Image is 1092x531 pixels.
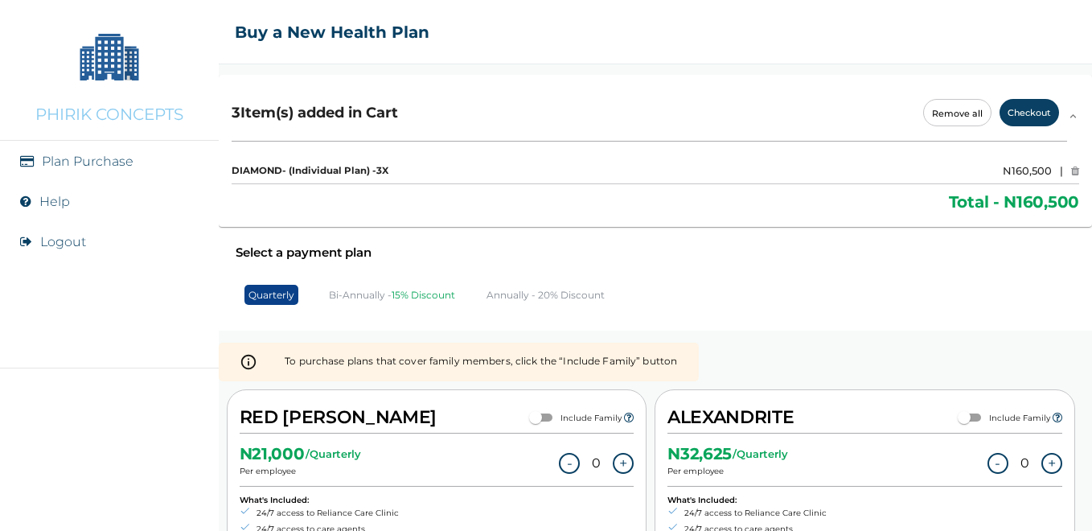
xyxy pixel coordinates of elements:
h3: DIAMOND - (Individual Plan) - 3 X [232,165,388,176]
p: | [1060,164,1063,177]
p: What's Included: [240,495,399,505]
img: Company [69,16,150,97]
a: Help [39,194,70,209]
div: 3Item(s) added in CartRemove allCheckout [219,75,1092,158]
p: What's Included: [667,495,827,505]
button: Remove all [923,99,991,126]
h2: N 32,625 [667,450,732,458]
label: Include Family [560,413,622,423]
i: Let employees add up to 5 family members, including spouse and children, to their health plans. [1053,412,1062,423]
h2: Select a payment plan [236,245,1074,260]
h2: RED [PERSON_NAME] [240,402,437,433]
button: Logout [40,234,86,249]
img: RelianceHMO's Logo [16,491,203,515]
div: Per employee [240,442,361,476]
h2: ALEXANDRITE [667,402,794,433]
p: 0 [1020,455,1029,471]
button: + [1041,453,1062,474]
button: Checkout [1000,99,1059,126]
button: - [559,453,580,474]
span: 15% Discount [392,289,455,301]
i: Let employees add up to 5 family members, including spouse and children, to their health plans. [624,412,634,423]
div: To purchase plans that cover family members, click the “Include Family” button [285,348,677,377]
h2: N 21,000 [240,450,305,458]
p: 0 [592,455,601,471]
button: + [613,453,634,474]
button: - [987,453,1008,474]
p: Bi-Annually - [329,289,455,301]
li: 24/7 access to Reliance Care Clinic [240,505,399,521]
a: Plan Purchase [42,154,133,169]
label: Include Family [989,413,1050,423]
p: Quarterly [244,285,298,305]
p: PHIRIK CONCEPTS [35,105,183,124]
p: / Quarterly [306,447,361,460]
h2: Total - N 160,500 [949,198,1079,206]
div: 3Item(s) added in CartRemove allCheckout [219,158,1092,227]
div: Per employee [667,442,788,476]
li: 24/7 access to Reliance Care Clinic [667,505,827,521]
h2: 3 Item(s) added in Cart [232,104,398,121]
p: Annually - 20% Discount [486,289,605,301]
p: / Quarterly [733,447,788,460]
h2: Buy a New Health Plan [235,23,429,42]
p: N 160,500 [1003,164,1079,177]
